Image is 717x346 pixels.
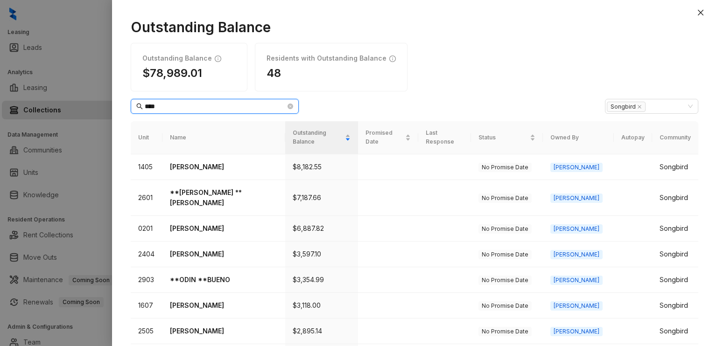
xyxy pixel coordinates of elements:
[162,121,285,154] th: Name
[478,194,532,203] span: No Promise Date
[660,275,691,285] div: Songbird
[285,293,358,318] td: $3,118.00
[131,19,698,35] h1: Outstanding Balance
[660,326,691,336] div: Songbird
[660,223,691,234] div: Songbird
[418,121,471,154] th: Last Response
[285,154,358,180] td: $8,182.55
[215,55,221,62] span: info-circle
[614,121,652,154] th: Autopay
[285,267,358,293] td: $3,354.99
[267,55,387,62] h1: Residents with Outstanding Balance
[550,327,603,336] span: [PERSON_NAME]
[478,250,532,259] span: No Promise Date
[288,104,293,109] span: close-circle
[550,276,603,285] span: [PERSON_NAME]
[550,163,603,172] span: [PERSON_NAME]
[267,66,396,80] h1: 48
[478,301,532,311] span: No Promise Date
[550,250,603,259] span: [PERSON_NAME]
[660,193,691,203] div: Songbird
[543,121,614,154] th: Owned By
[170,223,278,234] p: [PERSON_NAME]
[478,327,532,336] span: No Promise Date
[131,180,162,216] td: 2601
[131,267,162,293] td: 2903
[366,129,403,146] span: Promised Date
[660,249,691,259] div: Songbird
[478,276,532,285] span: No Promise Date
[637,104,642,109] span: close
[695,7,706,18] button: Close
[285,242,358,267] td: $3,597.10
[131,216,162,242] td: 0201
[170,249,278,259] p: [PERSON_NAME]
[660,162,691,172] div: Songbird
[550,301,603,311] span: [PERSON_NAME]
[285,180,358,216] td: $7,187.66
[358,121,418,154] th: Promised Date
[478,133,528,142] span: Status
[131,318,162,344] td: 2505
[131,154,162,180] td: 1405
[131,293,162,318] td: 1607
[142,55,212,62] h1: Outstanding Balance
[550,194,603,203] span: [PERSON_NAME]
[550,224,603,234] span: [PERSON_NAME]
[131,121,162,154] th: Unit
[607,102,646,112] span: Songbird
[170,187,278,208] p: **[PERSON_NAME] **[PERSON_NAME]
[142,66,236,80] h1: $78,989.01
[471,121,543,154] th: Status
[697,9,704,16] span: close
[389,55,396,62] span: info-circle
[293,129,343,146] span: Outstanding Balance
[285,318,358,344] td: $2,895.14
[170,162,278,172] p: [PERSON_NAME]
[131,242,162,267] td: 2404
[170,326,278,336] p: [PERSON_NAME]
[136,103,143,110] span: search
[652,121,698,154] th: Community
[285,216,358,242] td: $6,887.82
[660,300,691,311] div: Songbird
[478,163,532,172] span: No Promise Date
[170,300,278,311] p: [PERSON_NAME]
[478,224,532,234] span: No Promise Date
